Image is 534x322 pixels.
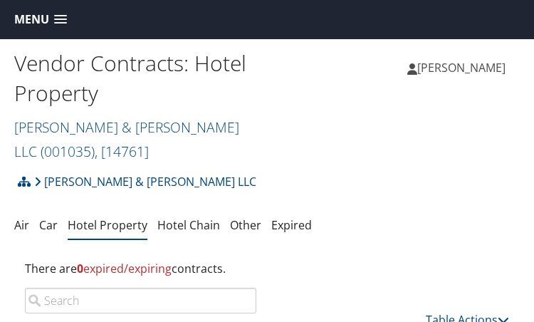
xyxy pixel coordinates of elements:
[271,217,312,233] a: Expired
[34,167,256,196] a: [PERSON_NAME] & [PERSON_NAME] LLC
[14,249,520,288] div: There are contracts.
[14,13,49,26] span: Menu
[14,48,267,108] h1: Vendor Contracts: Hotel Property
[230,217,261,233] a: Other
[7,8,74,31] a: Menu
[77,261,172,276] span: expired/expiring
[39,217,58,233] a: Car
[407,46,520,89] a: [PERSON_NAME]
[77,261,83,276] strong: 0
[68,217,147,233] a: Hotel Property
[95,142,149,161] span: , [ 14761 ]
[417,60,506,76] span: [PERSON_NAME]
[157,217,220,233] a: Hotel Chain
[14,118,239,161] a: [PERSON_NAME] & [PERSON_NAME] LLC
[25,288,256,313] input: Search
[41,142,95,161] span: ( 001035 )
[14,217,29,233] a: Air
